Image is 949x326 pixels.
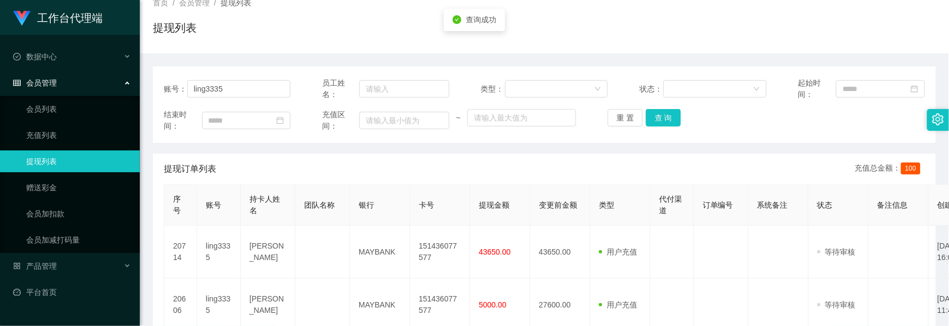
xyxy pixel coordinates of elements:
[754,86,760,93] i: 图标: down
[359,201,374,209] span: 银行
[13,262,57,270] span: 产品管理
[13,79,21,87] i: 图标: table
[164,162,216,176] span: 提现订单列表
[359,112,449,129] input: 请输入最小值为
[639,83,663,95] span: 状态：
[599,300,637,309] span: 用户充值
[481,83,505,95] span: 类型：
[798,77,837,100] span: 起始时间：
[539,201,577,209] span: 变更前金额
[26,124,131,146] a: 充值列表
[757,201,788,209] span: 系统备注
[164,83,187,95] span: 账号：
[26,98,131,120] a: 会员列表
[359,80,449,98] input: 请输入
[26,150,131,172] a: 提现列表
[164,226,197,279] td: 20714
[410,226,470,279] td: 151436077577
[855,162,925,176] div: 充值总金额：
[322,109,359,132] span: 充值区间：
[26,229,131,251] a: 会员加减打码量
[37,1,103,35] h1: 工作台代理端
[703,201,733,209] span: 订单编号
[13,262,21,270] i: 图标: appstore-o
[449,112,468,124] span: ~
[817,247,856,256] span: 等待审核
[241,226,295,279] td: [PERSON_NAME]
[276,117,284,124] i: 图标: calendar
[153,20,197,36] h1: 提现列表
[530,226,590,279] td: 43650.00
[419,201,434,209] span: 卡号
[479,300,507,309] span: 5000.00
[322,77,359,100] span: 员工姓名：
[304,201,335,209] span: 团队名称
[13,53,21,61] i: 图标: check-circle-o
[187,80,290,98] input: 请输入
[817,300,856,309] span: 等待审核
[13,11,31,26] img: logo.9652507e.png
[164,109,202,132] span: 结束时间：
[26,177,131,198] a: 赠送彩金
[599,201,614,209] span: 类型
[877,201,908,209] span: 备注信息
[173,195,181,215] span: 序号
[659,195,682,215] span: 代付渠道
[13,281,131,303] a: 图标: dashboard平台首页
[13,52,57,61] span: 数据中心
[13,13,103,22] a: 工作台代理端
[817,201,833,209] span: 状态
[595,86,601,93] i: 图标: down
[466,15,496,24] span: 查询成功
[479,247,511,256] span: 43650.00
[350,226,410,279] td: MAYBANK
[599,247,637,256] span: 用户充值
[932,113,944,125] i: 图标: setting
[13,79,57,87] span: 会员管理
[250,195,280,215] span: 持卡人姓名
[901,162,921,174] span: 100
[206,201,221,209] span: 账号
[453,15,461,24] i: icon: check-circle
[26,203,131,225] a: 会员加扣款
[646,109,681,126] button: 查 询
[197,226,241,279] td: ling3335
[467,109,576,126] input: 请输入最大值为
[608,109,643,126] button: 重 置
[911,85,918,93] i: 图标: calendar
[479,201,509,209] span: 提现金额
